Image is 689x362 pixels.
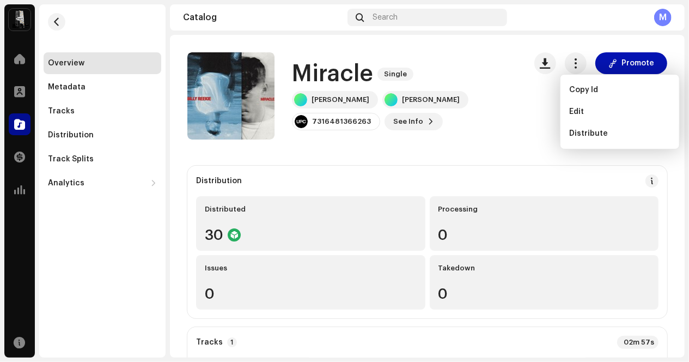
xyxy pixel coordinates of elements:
[438,264,650,273] div: Takedown
[205,264,417,273] div: Issues
[48,155,94,164] div: Track Splits
[44,172,161,194] re-m-nav-dropdown: Analytics
[438,205,650,214] div: Processing
[595,52,667,74] button: Promote
[385,113,443,130] button: See Info
[227,337,237,347] p-badge: 1
[44,76,161,98] re-m-nav-item: Metadata
[44,100,161,122] re-m-nav-item: Tracks
[621,52,654,74] span: Promote
[312,117,371,126] div: 7316481366263
[402,95,460,104] div: [PERSON_NAME]
[373,13,398,22] span: Search
[48,107,75,116] div: Tracks
[48,131,94,140] div: Distribution
[654,9,672,26] div: M
[196,177,242,185] div: Distribution
[205,205,417,214] div: Distributed
[44,124,161,146] re-m-nav-item: Distribution
[9,9,31,31] img: 28cd5e4f-d8b3-4e3e-9048-38ae6d8d791a
[44,148,161,170] re-m-nav-item: Track Splits
[569,86,598,94] span: Copy Id
[569,107,584,116] span: Edit
[48,59,84,68] div: Overview
[377,68,413,81] span: Single
[183,13,343,22] div: Catalog
[312,95,369,104] div: [PERSON_NAME]
[196,338,223,347] strong: Tracks
[617,336,658,349] div: 02m 57s
[48,179,84,188] div: Analytics
[48,83,86,92] div: Metadata
[44,52,161,74] re-m-nav-item: Overview
[393,111,423,132] span: See Info
[292,62,373,87] h1: Miracle
[569,129,608,138] span: Distribute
